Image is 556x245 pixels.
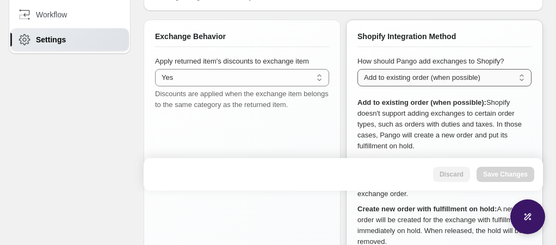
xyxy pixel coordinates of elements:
span: Workflow [36,9,67,20]
span: Settings [36,34,66,45]
strong: Create new draft order: [357,157,435,165]
span: Discounts are applied when the exchange item belongs to the same category as the returned item. [155,90,329,109]
div: Shopify Integration Method [357,31,532,47]
span: How should Pango add exchanges to Shopify? [357,57,504,65]
strong: Create new order with fulfillment on hold: [357,205,497,213]
p: Shopify doesn't support adding exchanges to certain order types, such as orders with duties and t... [357,97,532,152]
p: A separate draft order will be created for the exchange. When released, the customer will receive... [357,156,532,199]
span: Apply returned item's discounts to exchange item [155,57,309,65]
strong: Add to existing order (when possible): [357,98,486,106]
div: Exchange Behavior [155,31,329,47]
